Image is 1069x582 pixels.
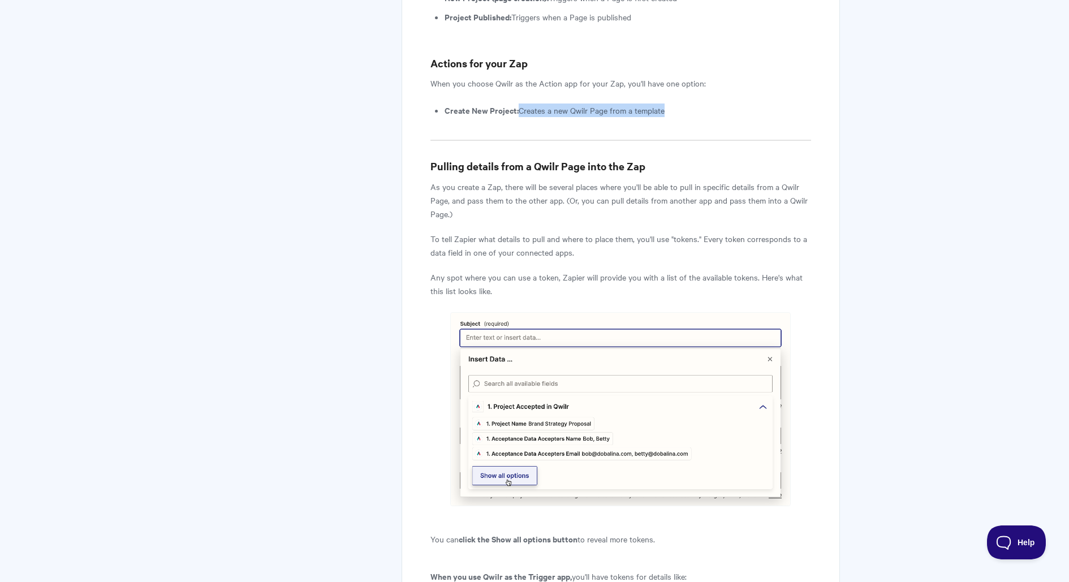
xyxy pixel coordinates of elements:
[430,180,811,221] p: As you create a Zap, there will be several places where you'll be able to pull in specific detail...
[430,158,811,174] h3: Pulling details from a Qwilr Page into the Zap
[430,532,811,546] p: You can to reveal more tokens.
[445,104,811,117] li: Creates a new Qwilr Page from a template
[430,232,811,259] p: To tell Zapier what details to pull and where to place them, you'll use "tokens." Every token cor...
[445,10,811,24] li: Triggers when a Page is published
[445,104,519,116] strong: Create New Project:
[445,11,511,23] strong: Project Published:
[430,270,811,298] p: Any spot where you can use a token, Zapier will provide you with a list of the available tokens. ...
[459,533,577,545] strong: click the Show all options button
[430,55,811,71] h3: Actions for your Zap
[430,570,572,582] strong: When you use Qwilr as the Trigger app,
[430,76,811,90] p: When you choose Qwilr as the Action app for your Zap, you'll have one option:
[987,525,1046,559] iframe: Toggle Customer Support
